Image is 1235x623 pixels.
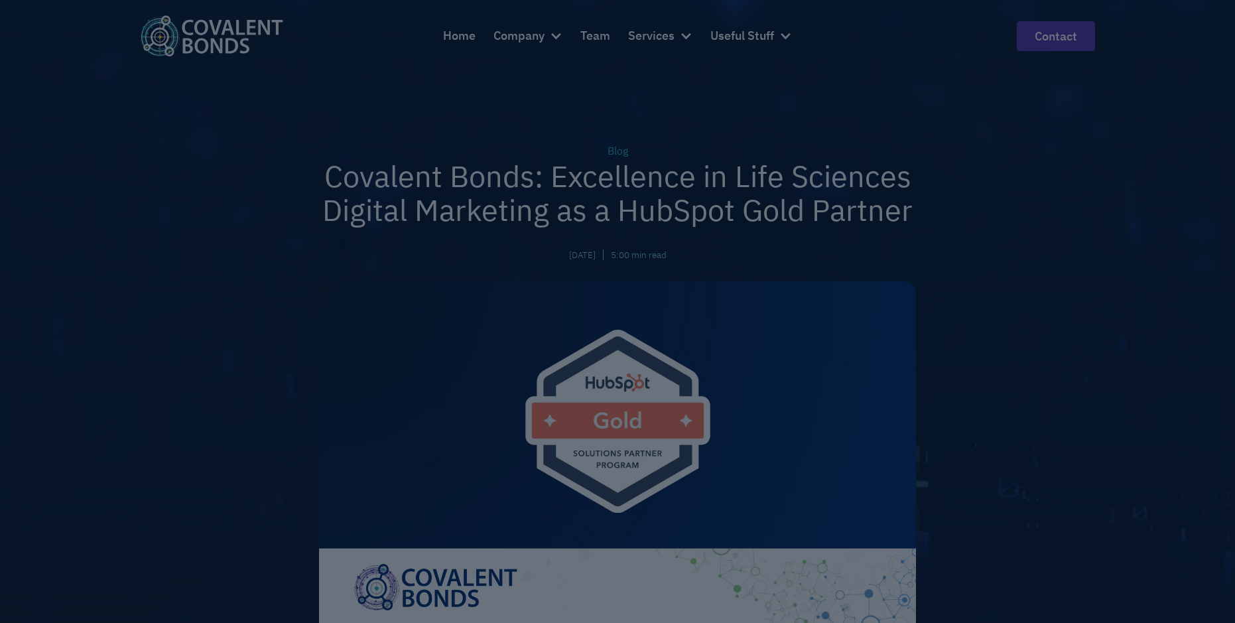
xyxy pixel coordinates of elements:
div: | [602,245,605,263]
div: Team [580,27,610,46]
div: [DATE] [569,248,596,261]
div: Services [628,27,675,46]
a: Team [580,18,610,54]
a: home [140,15,283,56]
div: Company [493,27,545,46]
div: 5:00 min read [611,248,667,261]
div: Useful Stuff [710,27,774,46]
img: Covalent Bonds White / Teal Logo [140,15,283,56]
div: Company [493,18,562,54]
div: Blog [319,143,916,159]
div: Useful Stuff [710,18,792,54]
a: Home [443,18,476,54]
div: Home [443,27,476,46]
div: Services [628,18,692,54]
a: contact [1017,21,1095,51]
h1: Covalent Bonds: Excellence in Life Sciences Digital Marketing as a HubSpot Gold Partner [319,159,916,228]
